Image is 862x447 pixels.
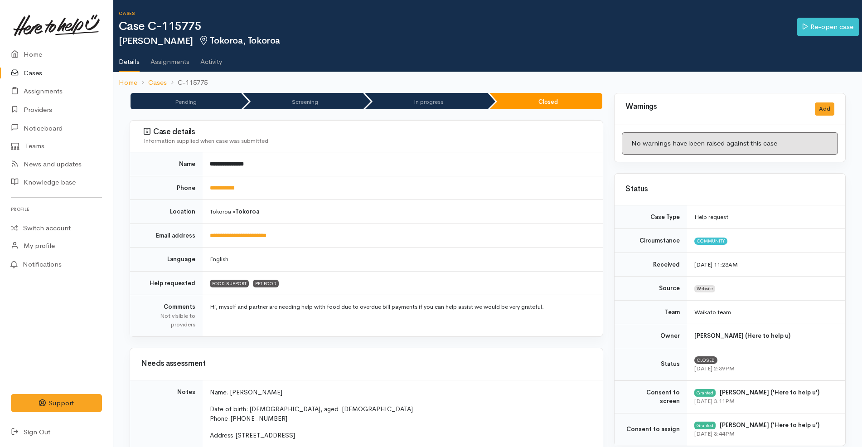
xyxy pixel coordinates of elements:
div: [DATE] 2:39PM [694,364,834,373]
span: Tokoroa » [210,208,259,215]
h3: Needs assessment [141,360,592,368]
div: No warnings have been raised against this case [622,132,838,155]
div: [DATE] 3:11PM [694,397,834,406]
div: Granted [694,422,716,429]
td: Hi, myself and partner are needing help with food due to overdue bill payments if you can help as... [203,295,603,336]
button: Add [815,102,834,116]
h1: Case C-115775 [119,20,797,33]
li: Screening [243,93,363,109]
button: Support [11,394,102,413]
div: Granted [694,389,716,396]
a: Re-open case [797,18,859,36]
td: Status [615,348,687,380]
h2: [PERSON_NAME] [119,36,797,46]
span: Date of birth: [DEMOGRAPHIC_DATA], aged [DEMOGRAPHIC_DATA] [210,405,413,413]
b: [PERSON_NAME] (Here to help u) [694,332,790,340]
a: Activity [200,46,222,71]
span: Phone: [PHONE_NUMBER] [210,414,287,423]
td: Name [130,152,203,176]
span: Address: [STREET_ADDRESS] [210,431,295,439]
td: Help requested [130,271,203,295]
td: Language [130,248,203,272]
td: English [203,248,603,272]
time: [DATE] 11:23AM [694,261,738,268]
li: Closed [489,93,602,109]
div: Not visible to providers [141,311,195,329]
div: Information supplied when case was submitted [144,136,592,146]
span: FOOD SUPPORT [210,280,249,287]
span: PET FOOD [253,280,279,287]
h6: Profile [11,203,102,215]
td: Circumstance [615,229,687,253]
td: Location [130,200,203,224]
td: Help request [687,205,845,229]
li: Pending [131,93,241,109]
td: Case Type [615,205,687,229]
span: Name: [PERSON_NAME] [210,388,282,396]
div: [DATE] 3:44PM [694,429,834,438]
td: Email address [130,223,203,248]
li: C-115775 [167,78,208,88]
li: In progress [365,93,488,109]
a: Details [119,46,140,72]
td: Phone [130,176,203,200]
h3: Case details [144,127,592,136]
td: Owner [615,324,687,348]
span: Website [694,285,715,292]
h3: Warnings [625,102,804,111]
a: Cases [148,78,167,88]
h3: Status [625,185,834,194]
td: Received [615,253,687,277]
span: Tokoroa, Tokoroa [199,35,280,46]
h6: Cases [119,11,797,16]
a: Assignments [150,46,189,71]
td: Source [615,277,687,301]
span: Closed [694,356,717,364]
span: Community [694,238,727,245]
nav: breadcrumb [113,72,862,93]
span: Waikato team [694,308,731,316]
a: Home [119,78,137,88]
td: Team [615,300,687,324]
b: Tokoroa [235,208,259,215]
td: Consent to assign [615,413,687,446]
td: Consent to screen [615,380,687,413]
b: [PERSON_NAME] ('Here to help u') [720,421,819,429]
b: [PERSON_NAME] ('Here to help u') [720,389,819,396]
td: Comments [130,295,203,336]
